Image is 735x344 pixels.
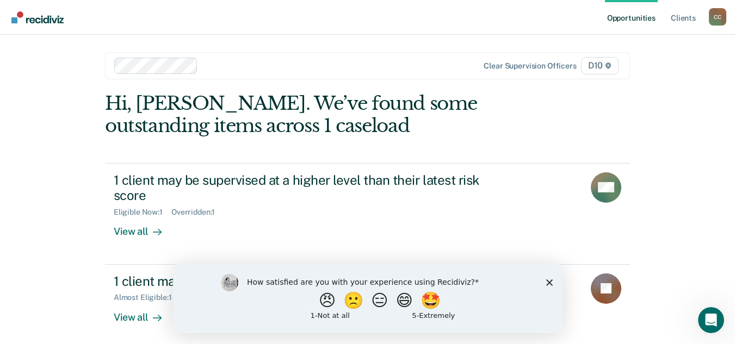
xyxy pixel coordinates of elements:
[709,8,726,26] div: C C
[114,302,175,323] div: View all
[698,307,724,333] iframe: Intercom live chat
[105,163,630,265] a: 1 client may be supervised at a higher level than their latest risk scoreEligible Now:1Overridden...
[114,172,496,204] div: 1 client may be supervised at a higher level than their latest risk score
[114,208,171,217] div: Eligible Now : 1
[709,8,726,26] button: Profile dropdown button
[114,217,175,238] div: View all
[484,61,576,71] div: Clear supervision officers
[114,293,181,302] div: Almost Eligible : 1
[105,92,525,137] div: Hi, [PERSON_NAME]. We’ve found some outstanding items across 1 caseload
[11,11,64,23] img: Recidiviz
[171,208,224,217] div: Overridden : 1
[581,57,619,74] span: D10
[114,273,496,289] div: 1 client may be eligible for Compliant Reporting
[173,263,563,333] iframe: Survey by Kim from Recidiviz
